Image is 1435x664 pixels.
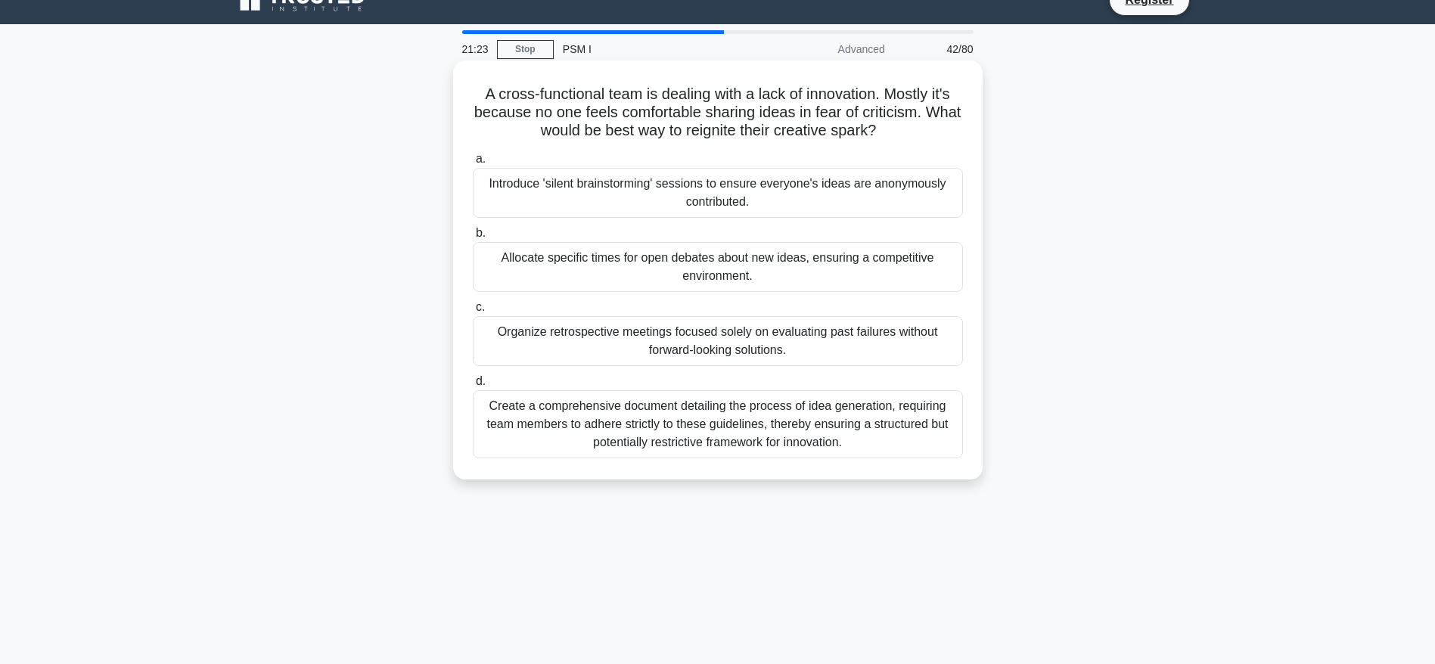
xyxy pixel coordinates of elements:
[762,34,894,64] div: Advanced
[476,152,486,165] span: a.
[473,242,963,292] div: Allocate specific times for open debates about new ideas, ensuring a competitive environment.
[473,168,963,218] div: Introduce 'silent brainstorming' sessions to ensure everyone's ideas are anonymously contributed.
[554,34,762,64] div: PSM I
[473,390,963,458] div: Create a comprehensive document detailing the process of idea generation, requiring team members ...
[476,300,485,313] span: c.
[497,40,554,59] a: Stop
[894,34,983,64] div: 42/80
[476,226,486,239] span: b.
[471,85,964,141] h5: A cross-functional team is dealing with a lack of innovation. Mostly it's because no one feels co...
[476,374,486,387] span: d.
[453,34,497,64] div: 21:23
[473,316,963,366] div: Organize retrospective meetings focused solely on evaluating past failures without forward-lookin...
